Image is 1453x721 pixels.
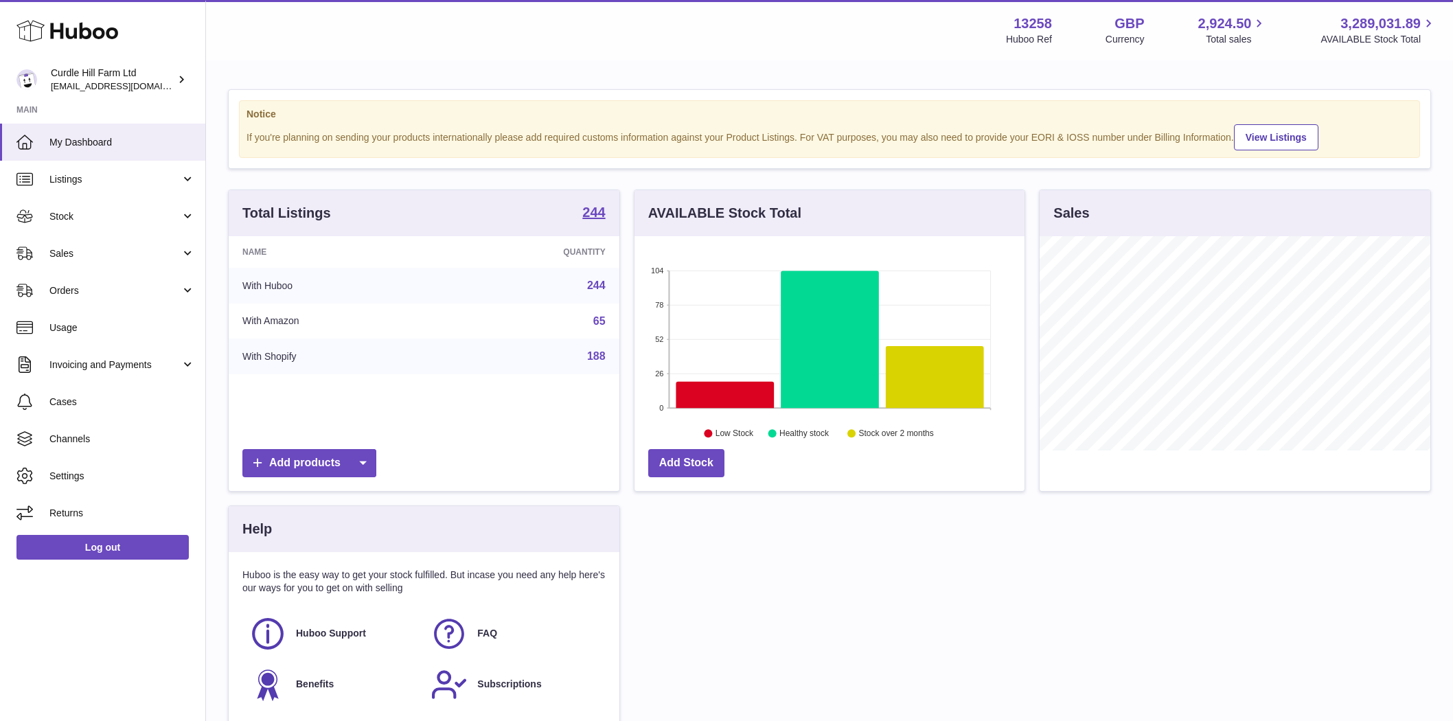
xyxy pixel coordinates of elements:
[229,304,442,339] td: With Amazon
[442,236,619,268] th: Quantity
[1340,14,1421,33] span: 3,289,031.89
[249,666,417,703] a: Benefits
[1106,33,1145,46] div: Currency
[51,80,202,91] span: [EMAIL_ADDRESS][DOMAIN_NAME]
[1206,33,1267,46] span: Total sales
[858,429,933,439] text: Stock over 2 months
[229,339,442,374] td: With Shopify
[1006,33,1052,46] div: Huboo Ref
[477,627,497,640] span: FAQ
[648,204,801,222] h3: AVAILABLE Stock Total
[49,507,195,520] span: Returns
[431,666,598,703] a: Subscriptions
[655,301,663,309] text: 78
[49,247,181,260] span: Sales
[296,627,366,640] span: Huboo Support
[1234,124,1318,150] a: View Listings
[655,369,663,378] text: 26
[49,284,181,297] span: Orders
[1320,14,1437,46] a: 3,289,031.89 AVAILABLE Stock Total
[242,204,331,222] h3: Total Listings
[16,69,37,90] img: internalAdmin-13258@internal.huboo.com
[477,678,541,691] span: Subscriptions
[247,122,1412,150] div: If you're planning on sending your products internationally please add required customs informati...
[1014,14,1052,33] strong: 13258
[1198,14,1252,33] span: 2,924.50
[229,268,442,304] td: With Huboo
[655,335,663,343] text: 52
[49,358,181,371] span: Invoicing and Payments
[779,429,830,439] text: Healthy stock
[582,205,605,219] strong: 244
[242,449,376,477] a: Add products
[49,470,195,483] span: Settings
[431,615,598,652] a: FAQ
[249,615,417,652] a: Huboo Support
[296,678,334,691] span: Benefits
[648,449,724,477] a: Add Stock
[587,350,606,362] a: 188
[587,279,606,291] a: 244
[49,173,181,186] span: Listings
[593,315,606,327] a: 65
[49,321,195,334] span: Usage
[49,210,181,223] span: Stock
[716,429,754,439] text: Low Stock
[49,396,195,409] span: Cases
[1198,14,1268,46] a: 2,924.50 Total sales
[229,236,442,268] th: Name
[242,569,606,595] p: Huboo is the easy way to get your stock fulfilled. But incase you need any help here's our ways f...
[659,404,663,412] text: 0
[49,433,195,446] span: Channels
[242,520,272,538] h3: Help
[582,205,605,222] a: 244
[1053,204,1089,222] h3: Sales
[51,67,174,93] div: Curdle Hill Farm Ltd
[1320,33,1437,46] span: AVAILABLE Stock Total
[49,136,195,149] span: My Dashboard
[651,266,663,275] text: 104
[247,108,1412,121] strong: Notice
[16,535,189,560] a: Log out
[1114,14,1144,33] strong: GBP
